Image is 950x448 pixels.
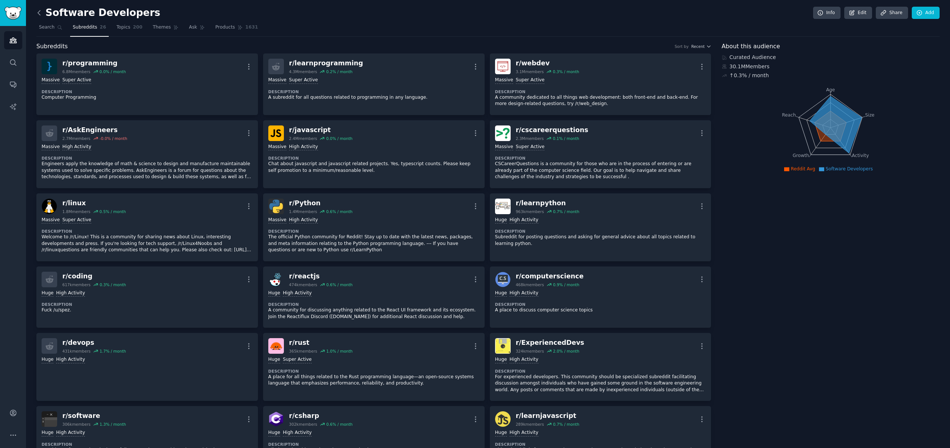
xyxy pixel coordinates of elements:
div: 0.3 % / month [553,69,579,74]
a: Pythonr/Python1.4Mmembers0.6% / monthMassiveHigh ActivityDescriptionThe official Python community... [263,193,485,261]
p: A place to discuss computer science topics [495,307,706,314]
div: r/ csharp [289,411,353,421]
div: r/ learnprogramming [289,59,363,68]
div: r/ linux [62,199,126,208]
div: 3.1M members [516,69,544,74]
dt: Description [495,156,706,161]
img: software [42,411,57,427]
a: r/AskEngineers2.7Mmembers-0.0% / monthMassiveHigh ActivityDescriptionEngineers apply the knowledg... [36,120,258,188]
dt: Description [268,156,479,161]
span: Reddit Avg [791,166,815,171]
dt: Description [495,89,706,94]
dt: Description [42,229,253,234]
div: r/ javascript [289,125,353,135]
div: 289k members [516,422,544,427]
div: 0.6 % / month [326,282,353,287]
div: Huge [495,290,507,297]
span: Subreddits [73,24,97,31]
div: High Activity [510,217,538,224]
img: linux [42,199,57,214]
div: 1.0 % / month [326,349,353,354]
p: CSCareerQuestions is a community for those who are in the process of entering or are already part... [495,161,706,180]
div: 365k members [289,349,317,354]
div: Huge [42,290,53,297]
div: Huge [42,429,53,436]
p: Fuck /u/spez. [42,307,253,314]
div: 0.7 % / month [553,209,579,214]
a: learnpythonr/learnpython963kmembers0.7% / monthHugeHigh ActivityDescriptionSubreddit for posting ... [490,193,711,261]
p: For experienced developers. This community should be specialized subreddit facilitating discussio... [495,374,706,393]
a: Edit [844,7,872,19]
img: programming [42,59,57,74]
a: Info [813,7,841,19]
div: r/ Python [289,199,353,208]
div: r/ coding [62,272,126,281]
dt: Description [495,302,706,307]
span: Search [39,24,55,31]
div: 2.4M members [289,136,317,141]
a: javascriptr/javascript2.4Mmembers0.0% / monthMassiveHigh ActivityDescriptionChat about javascript... [263,120,485,188]
div: Huge [495,217,507,224]
div: Super Active [62,77,91,84]
a: Add [912,7,940,19]
p: A subreddit for all questions related to programming in any language. [268,94,479,101]
div: 302k members [289,422,317,427]
div: High Activity [56,356,85,363]
dt: Description [268,442,479,447]
div: r/ ExperiencedDevs [516,338,584,347]
div: 30.1M Members [722,63,940,71]
div: Massive [42,217,60,224]
div: Massive [268,144,286,151]
div: Massive [42,144,60,151]
div: Super Active [289,77,318,84]
span: Ask [189,24,197,31]
div: Massive [42,77,60,84]
p: A community for discussing anything related to the React UI framework and its ecosystem. Join the... [268,307,479,320]
div: 4.3M members [289,69,317,74]
div: r/ reactjs [289,272,353,281]
img: Python [268,199,284,214]
tspan: Size [865,112,874,117]
a: cscareerquestionsr/cscareerquestions2.3Mmembers0.1% / monthMassiveSuper ActiveDescriptionCSCareer... [490,120,711,188]
div: Huge [268,290,280,297]
div: Massive [495,144,513,151]
p: Subreddit for posting questions and asking for general advice about all topics related to learnin... [495,234,706,247]
div: Huge [495,429,507,436]
img: cscareerquestions [495,125,511,141]
div: Super Active [283,356,312,363]
img: csharp [268,411,284,427]
a: reactjsr/reactjs474kmembers0.6% / monthHugeHigh ActivityDescriptionA community for discussing any... [263,266,485,328]
span: Products [215,24,235,31]
div: High Activity [283,429,312,436]
span: Recent [691,44,705,49]
a: r/devops431kmembers1.7% / monthHugeHigh Activity [36,333,258,401]
div: 431k members [62,349,91,354]
div: 0.2 % / month [326,69,353,74]
div: High Activity [62,144,91,151]
div: Huge [268,429,280,436]
div: 1.4M members [289,209,317,214]
img: ExperiencedDevs [495,338,511,354]
div: 0.1 % / month [553,136,579,141]
a: computersciencer/computerscience468kmembers0.9% / monthHugeHigh ActivityDescriptionA place to dis... [490,266,711,328]
p: Welcome to /r/Linux! This is a community for sharing news about Linux, interesting developments a... [42,234,253,254]
div: High Activity [510,429,538,436]
span: 26 [100,24,106,31]
div: 2.3M members [516,136,544,141]
a: ExperiencedDevsr/ExperiencedDevs324kmembers2.0% / monthHugeHigh ActivityDescriptionFor experience... [490,333,711,401]
div: 468k members [516,282,544,287]
span: Software Developers [826,166,873,171]
div: Huge [495,356,507,363]
div: Super Active [516,77,545,84]
dt: Description [268,302,479,307]
div: -0.0 % / month [99,136,127,141]
span: Themes [153,24,171,31]
div: 0.3 % / month [99,282,126,287]
div: r/ programming [62,59,126,68]
div: 1.8M members [62,209,91,214]
div: Massive [268,77,286,84]
img: webdev [495,59,511,74]
div: High Activity [56,429,85,436]
div: 306k members [62,422,91,427]
p: A community dedicated to all things web development: both front-end and back-end. For more design... [495,94,706,107]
